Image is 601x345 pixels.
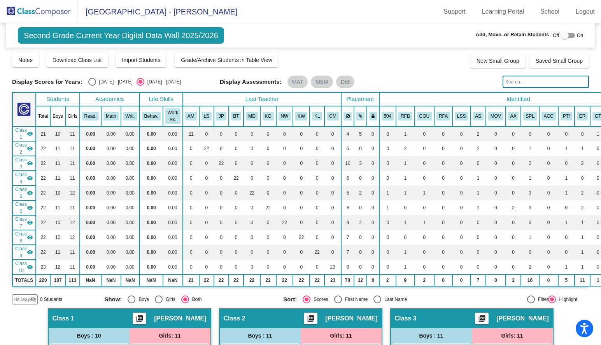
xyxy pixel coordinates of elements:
[575,141,590,156] td: 1
[15,127,27,141] span: Class 1
[293,156,310,171] td: 0
[183,171,199,186] td: 0
[452,156,470,171] td: 0
[121,126,140,141] td: 0.00
[163,141,183,156] td: 0.00
[229,141,244,156] td: 0
[415,141,434,156] td: 0
[476,31,549,39] span: Add, Move, or Retain Students
[80,156,102,171] td: 0.00
[50,156,65,171] td: 11
[27,160,33,166] mat-icon: visibility
[367,141,379,156] td: 0
[539,171,558,186] td: 0
[506,141,521,156] td: 0
[244,156,260,171] td: 0
[534,5,566,18] a: School
[558,186,575,200] td: 1
[486,126,506,141] td: 0
[202,112,212,120] button: LS
[36,156,50,171] td: 22
[50,171,65,186] td: 11
[122,57,161,63] span: Import Students
[50,126,65,141] td: 10
[486,156,506,171] td: 0
[263,112,274,120] button: KO
[229,106,244,126] th: Brianne Temple
[276,200,293,215] td: 0
[15,171,27,185] span: Class 4
[163,186,183,200] td: 0.00
[415,156,434,171] td: 0
[140,200,163,215] td: 0.00
[577,32,583,39] span: On
[199,141,214,156] td: 22
[276,186,293,200] td: 0
[506,126,521,141] td: 0
[470,54,526,68] button: New Small Group
[293,126,310,141] td: 0
[569,5,601,18] a: Logout
[82,112,99,120] button: Read.
[244,126,260,141] td: 0
[354,186,367,200] td: 2
[88,78,181,86] mat-radio-group: Select an option
[341,171,354,186] td: 6
[140,186,163,200] td: 0.00
[80,171,102,186] td: 0.00
[101,186,121,200] td: 0.00
[470,186,486,200] td: 1
[65,141,80,156] td: 11
[475,313,489,324] button: Print Students Details
[561,112,572,120] button: PT/
[80,200,102,215] td: 0.00
[116,53,167,67] button: Import Students
[521,186,539,200] td: 3
[539,141,558,156] td: 0
[53,57,102,63] span: Download Class List
[306,315,315,326] mat-icon: picture_as_pdf
[503,76,589,88] input: Search...
[101,126,121,141] td: 0.00
[398,112,412,120] button: RFB
[36,186,50,200] td: 22
[65,171,80,186] td: 11
[12,200,36,215] td: Kristen Ober - No Class Name
[123,112,137,120] button: Writ.
[12,141,36,156] td: Lauren Sheffy - No Class Name
[246,112,258,120] button: MD
[244,200,260,215] td: 0
[417,112,432,120] button: COU
[36,200,50,215] td: 22
[477,58,519,64] span: New Small Group
[415,186,434,200] td: 1
[15,142,27,156] span: Class 2
[140,92,183,106] th: Life Skills
[470,126,486,141] td: 2
[260,156,276,171] td: 0
[310,156,324,171] td: 0
[379,106,396,126] th: 504 Plan
[415,126,434,141] td: 0
[575,156,590,171] td: 2
[142,112,161,120] button: Behav.
[452,186,470,200] td: 0
[214,141,229,156] td: 0
[163,200,183,215] td: 0.00
[260,186,276,200] td: 0
[310,106,324,126] th: Kim Leader
[214,126,229,141] td: 0
[295,112,307,120] button: KW
[293,106,310,126] th: Katelyn Wolosyn
[539,126,558,141] td: 0
[163,171,183,186] td: 0.00
[163,156,183,171] td: 0.00
[341,141,354,156] td: 6
[214,186,229,200] td: 0
[199,186,214,200] td: 0
[506,186,521,200] td: 0
[199,171,214,186] td: 0
[324,186,341,200] td: 0
[276,106,293,126] th: Nikki Wynne
[310,186,324,200] td: 0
